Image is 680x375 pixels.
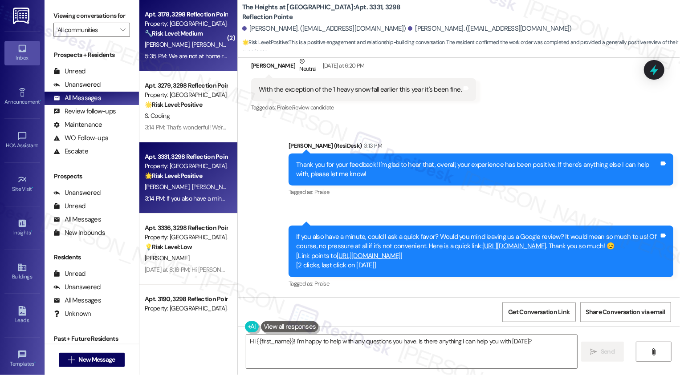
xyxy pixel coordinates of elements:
[53,80,101,89] div: Unanswered
[145,40,192,48] span: [PERSON_NAME]
[508,307,570,317] span: Get Conversation Link
[145,243,192,251] strong: 💡 Risk Level: Low
[53,309,91,319] div: Unknown
[145,29,203,37] strong: 🔧 Risk Level: Medium
[145,294,227,304] div: Apt. 3190, 3298 Reflection Pointe
[321,61,365,70] div: [DATE] at 6:20 PM
[57,23,116,37] input: All communities
[145,233,227,242] div: Property: [GEOGRAPHIC_DATA] at [GEOGRAPHIC_DATA]
[45,334,139,343] div: Past + Future Residents
[145,101,202,109] strong: 🌟 Risk Level: Positive
[590,348,597,355] i: 
[120,26,125,33] i: 
[53,67,86,76] div: Unread
[145,254,189,262] span: [PERSON_NAME]
[337,251,401,260] a: [URL][DOMAIN_NAME]
[53,228,105,238] div: New Inbounds
[31,228,32,234] span: •
[145,152,227,161] div: Apt. 3331, 3298 Reflection Pointe
[145,223,227,233] div: Apt. 3336, 3298 Reflection Pointe
[53,296,101,305] div: All Messages
[296,160,659,179] div: Thank you for your feedback! I'm glad to hear that, overall, your experience has been positive. I...
[45,50,139,60] div: Prospects + Residents
[242,3,420,22] b: The Heights at [GEOGRAPHIC_DATA]: Apt. 3331, 3298 Reflection Pointe
[4,303,40,327] a: Leads
[13,8,31,24] img: ResiDesk Logo
[297,56,318,75] div: Neutral
[145,81,227,90] div: Apt. 3279, 3298 Reflection Pointe
[145,10,227,19] div: Apt. 3178, 3298 Reflection Pointe
[601,347,615,356] span: Send
[59,353,125,367] button: New Message
[145,52,348,60] div: 5:35 PM: We are not at home right now can make visit [DATE] from 11am to 5pm
[314,188,329,196] span: Praise
[191,183,236,191] span: [PERSON_NAME]
[53,202,86,211] div: Unread
[53,188,101,198] div: Unanswered
[68,356,75,363] i: 
[53,215,101,224] div: All Messages
[40,97,41,104] span: •
[145,161,227,171] div: Property: [GEOGRAPHIC_DATA] at [GEOGRAPHIC_DATA]
[145,172,202,180] strong: 🌟 Risk Level: Positive
[586,307,665,317] span: Share Conversation via email
[191,40,236,48] span: [PERSON_NAME]
[145,112,170,120] span: S. Cooling
[251,101,476,114] div: Tagged as:
[502,302,575,322] button: Get Conversation Link
[4,172,40,196] a: Site Visit •
[314,280,329,287] span: Praise
[580,302,671,322] button: Share Conversation via email
[32,185,33,191] span: •
[53,93,101,103] div: All Messages
[581,342,624,362] button: Send
[289,277,673,290] div: Tagged as:
[53,120,102,129] div: Maintenance
[53,269,86,278] div: Unread
[4,216,40,240] a: Insights •
[34,359,36,366] span: •
[292,104,334,111] span: Review candidate
[45,172,139,181] div: Prospects
[362,141,382,150] div: 3:13 PM
[277,104,292,111] span: Praise ,
[4,129,40,153] a: HOA Assistant
[296,232,659,270] div: If you also have a minute, could I ask a quick favor? Would you mind leaving us a Google review? ...
[651,348,657,355] i: 
[145,183,192,191] span: [PERSON_NAME]
[145,304,227,313] div: Property: [GEOGRAPHIC_DATA] at [GEOGRAPHIC_DATA]
[53,282,101,292] div: Unanswered
[145,90,227,100] div: Property: [GEOGRAPHIC_DATA] at [GEOGRAPHIC_DATA]
[53,107,116,116] div: Review follow-ups
[45,253,139,262] div: Residents
[4,260,40,284] a: Buildings
[259,85,462,94] div: With the exception of the 1 heavy snow fall earlier this year it's been fine.
[408,24,572,33] div: [PERSON_NAME]. ([EMAIL_ADDRESS][DOMAIN_NAME])
[53,133,108,143] div: WO Follow-ups
[246,335,577,368] textarea: Hi {{first_name}}! I'm happy to help with any questions you have. Is there anything I can help yo...
[289,185,673,198] div: Tagged as:
[53,147,88,156] div: Escalate
[242,39,288,46] strong: 🌟 Risk Level: Positive
[4,347,40,371] a: Templates •
[251,56,476,78] div: [PERSON_NAME]
[289,141,673,153] div: [PERSON_NAME] (ResiDesk)
[53,9,130,23] label: Viewing conversations for
[145,19,227,28] div: Property: [GEOGRAPHIC_DATA] at [GEOGRAPHIC_DATA]
[242,24,406,33] div: [PERSON_NAME]. ([EMAIL_ADDRESS][DOMAIN_NAME])
[4,41,40,65] a: Inbox
[242,38,680,57] span: : This is a positive engagement and relationship-building conversation. The resident confirmed th...
[78,355,115,364] span: New Message
[482,242,546,250] a: [URL][DOMAIN_NAME]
